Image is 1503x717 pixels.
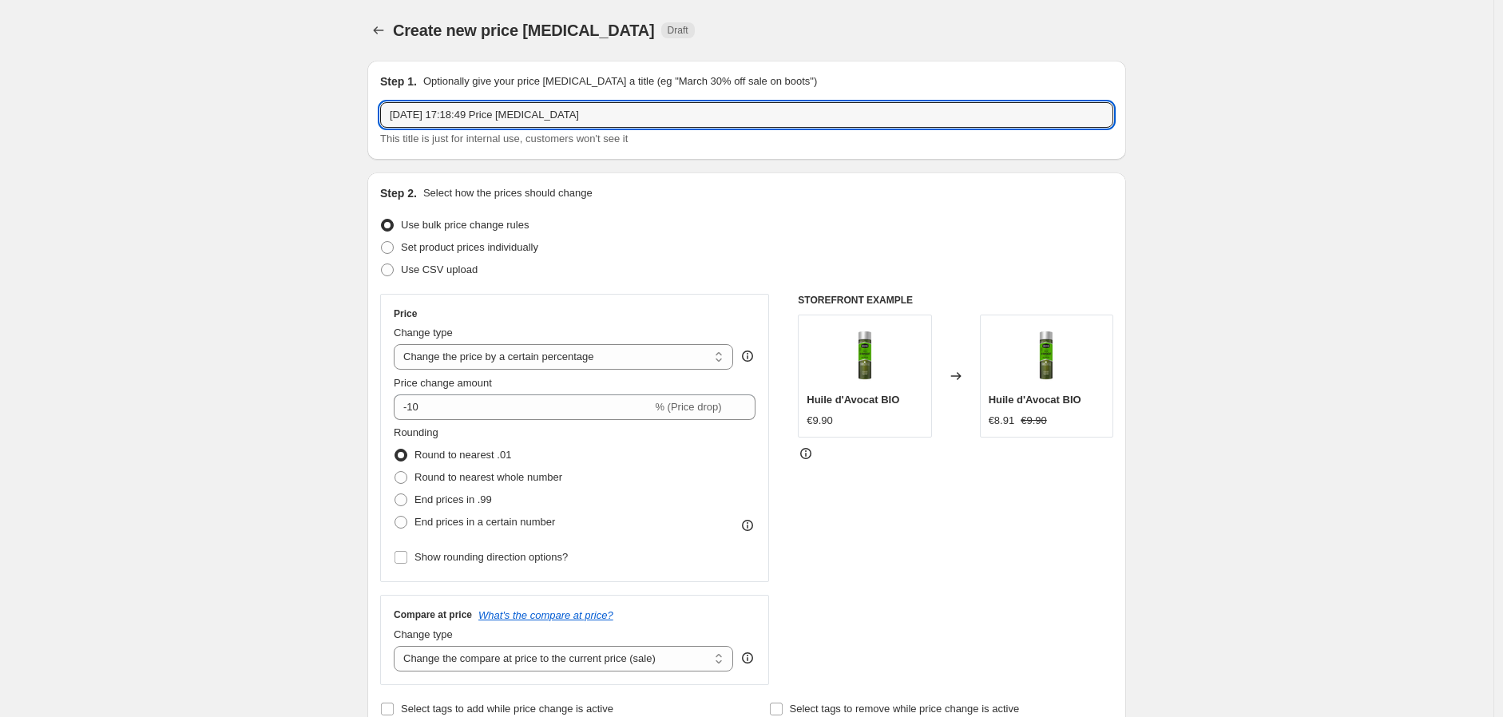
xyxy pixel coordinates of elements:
strike: €9.90 [1021,413,1047,429]
span: Change type [394,628,453,640]
button: What's the compare at price? [478,609,613,621]
span: Round to nearest whole number [414,471,562,483]
span: Round to nearest .01 [414,449,511,461]
button: Price change jobs [367,19,390,42]
span: Select tags to add while price change is active [401,703,613,715]
span: Select tags to remove while price change is active [790,703,1020,715]
span: Create new price [MEDICAL_DATA] [393,22,655,39]
span: Show rounding direction options? [414,551,568,563]
span: Use bulk price change rules [401,219,529,231]
input: -15 [394,394,652,420]
div: €8.91 [989,413,1015,429]
span: Huile d'Avocat BIO [807,394,899,406]
span: Rounding [394,426,438,438]
div: help [740,650,755,666]
span: Draft [668,24,688,37]
img: WAAM_HUILES-AVOCAT_80x.png [833,323,897,387]
p: Select how the prices should change [423,185,593,201]
span: Change type [394,327,453,339]
h6: STOREFRONT EXAMPLE [798,294,1113,307]
span: Set product prices individually [401,241,538,253]
h3: Compare at price [394,608,472,621]
div: €9.90 [807,413,833,429]
p: Optionally give your price [MEDICAL_DATA] a title (eg "March 30% off sale on boots") [423,73,817,89]
span: % (Price drop) [655,401,721,413]
h2: Step 1. [380,73,417,89]
span: Huile d'Avocat BIO [989,394,1081,406]
span: Price change amount [394,377,492,389]
span: Use CSV upload [401,263,478,275]
span: End prices in .99 [414,493,492,505]
input: 30% off holiday sale [380,102,1113,128]
img: WAAM_HUILES-AVOCAT_80x.png [1014,323,1078,387]
h3: Price [394,307,417,320]
h2: Step 2. [380,185,417,201]
span: This title is just for internal use, customers won't see it [380,133,628,145]
span: End prices in a certain number [414,516,555,528]
div: help [740,348,755,364]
